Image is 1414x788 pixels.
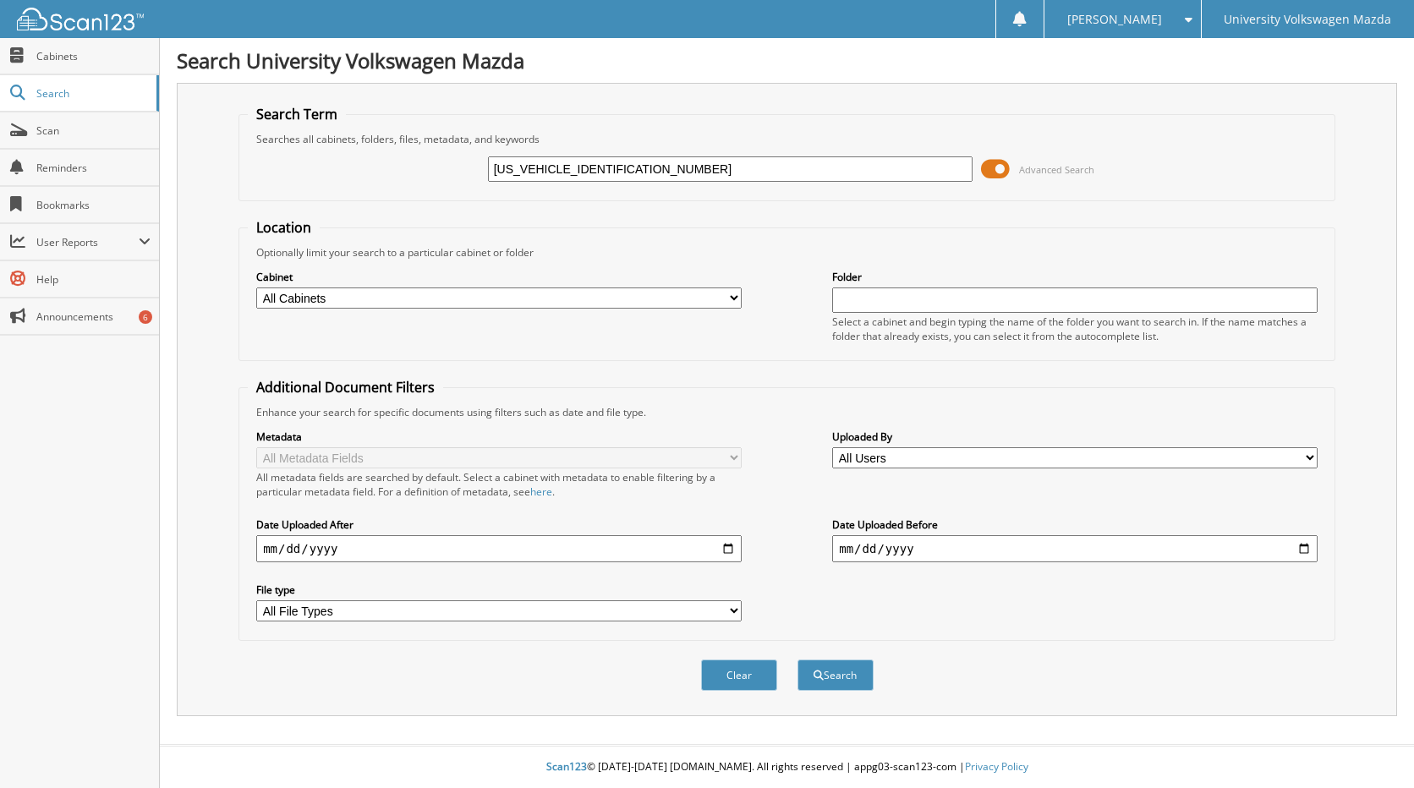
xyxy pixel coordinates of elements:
span: Help [36,272,151,287]
div: 6 [139,310,152,324]
span: Reminders [36,161,151,175]
div: Select a cabinet and begin typing the name of the folder you want to search in. If the name match... [832,315,1318,343]
div: All metadata fields are searched by default. Select a cabinet with metadata to enable filtering b... [256,470,742,499]
span: Scan123 [546,759,587,774]
legend: Location [248,218,320,237]
label: Uploaded By [832,430,1318,444]
a: Privacy Policy [965,759,1028,774]
div: Optionally limit your search to a particular cabinet or folder [248,245,1326,260]
legend: Additional Document Filters [248,378,443,397]
a: here [530,484,552,499]
label: Folder [832,270,1318,284]
span: Announcements [36,309,151,324]
div: Searches all cabinets, folders, files, metadata, and keywords [248,132,1326,146]
div: Enhance your search for specific documents using filters such as date and file type. [248,405,1326,419]
legend: Search Term [248,105,346,123]
input: start [256,535,742,562]
input: end [832,535,1318,562]
label: File type [256,583,742,597]
span: User Reports [36,235,139,249]
button: Search [797,659,874,691]
span: Cabinets [36,49,151,63]
iframe: Chat Widget [1329,707,1414,788]
label: Metadata [256,430,742,444]
h1: Search University Volkswagen Mazda [177,47,1397,74]
img: scan123-logo-white.svg [17,8,144,30]
div: © [DATE]-[DATE] [DOMAIN_NAME]. All rights reserved | appg03-scan123-com | [160,747,1414,788]
label: Date Uploaded After [256,517,742,532]
button: Clear [701,659,777,691]
span: Scan [36,123,151,138]
span: Advanced Search [1019,163,1094,176]
span: University Volkswagen Mazda [1224,14,1391,25]
span: Search [36,86,148,101]
span: Bookmarks [36,198,151,212]
span: [PERSON_NAME] [1067,14,1162,25]
label: Cabinet [256,270,742,284]
label: Date Uploaded Before [832,517,1318,532]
